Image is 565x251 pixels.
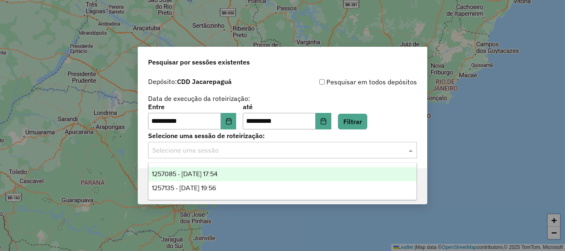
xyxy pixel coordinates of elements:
ng-dropdown-panel: Options list [148,163,417,200]
span: 1257085 - [DATE] 17:54 [152,170,218,177]
label: até [243,102,331,112]
span: Pesquisar por sessões existentes [148,57,250,67]
label: Selecione uma sessão de roteirização: [148,131,417,141]
button: Filtrar [338,114,367,129]
div: Pesquisar em todos depósitos [282,77,417,87]
strong: CDD Jacarepaguá [177,77,232,86]
label: Depósito: [148,76,232,86]
button: Choose Date [316,113,331,129]
button: Choose Date [221,113,237,129]
label: Entre [148,102,236,112]
span: 1257135 - [DATE] 19:56 [152,184,216,191]
label: Data de execução da roteirização: [148,93,250,103]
